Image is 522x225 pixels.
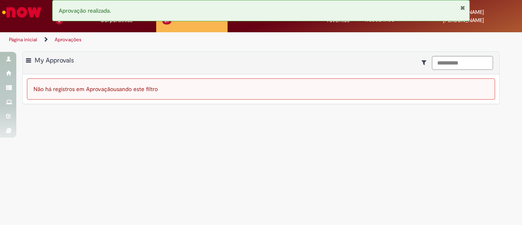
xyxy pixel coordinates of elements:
[27,78,495,100] div: Não há registros em Aprovação
[59,7,111,14] span: Aprovação realizada.
[422,60,430,65] i: Mostrar filtros para: Suas Solicitações
[55,36,82,43] a: Aprovações
[9,36,37,43] a: Página inicial
[1,4,43,20] img: ServiceNow
[113,85,158,93] span: usando este filtro
[460,4,465,11] button: Fechar Notificação
[6,32,342,47] ul: Trilhas de página
[35,56,74,65] span: My Approvals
